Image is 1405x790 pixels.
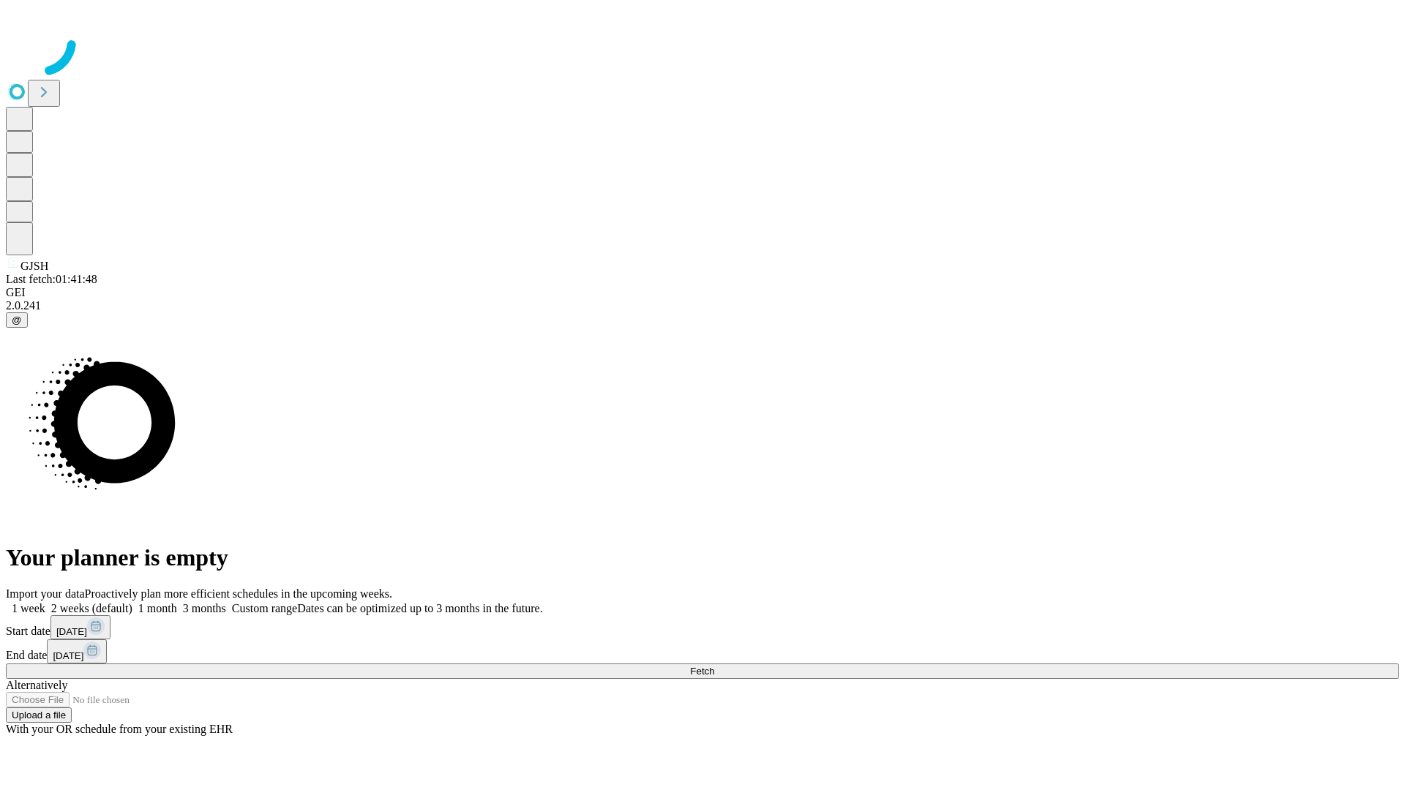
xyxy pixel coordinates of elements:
[6,299,1399,312] div: 2.0.241
[56,626,87,637] span: [DATE]
[690,666,714,677] span: Fetch
[232,602,297,614] span: Custom range
[6,544,1399,571] h1: Your planner is empty
[51,602,132,614] span: 2 weeks (default)
[6,707,72,723] button: Upload a file
[85,587,392,600] span: Proactively plan more efficient schedules in the upcoming weeks.
[183,602,226,614] span: 3 months
[47,639,107,663] button: [DATE]
[6,286,1399,299] div: GEI
[6,663,1399,679] button: Fetch
[12,602,45,614] span: 1 week
[12,315,22,326] span: @
[6,312,28,328] button: @
[20,260,48,272] span: GJSH
[6,679,67,691] span: Alternatively
[6,615,1399,639] div: Start date
[138,602,177,614] span: 1 month
[53,650,83,661] span: [DATE]
[6,639,1399,663] div: End date
[50,615,110,639] button: [DATE]
[6,723,233,735] span: With your OR schedule from your existing EHR
[6,273,97,285] span: Last fetch: 01:41:48
[297,602,542,614] span: Dates can be optimized up to 3 months in the future.
[6,587,85,600] span: Import your data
